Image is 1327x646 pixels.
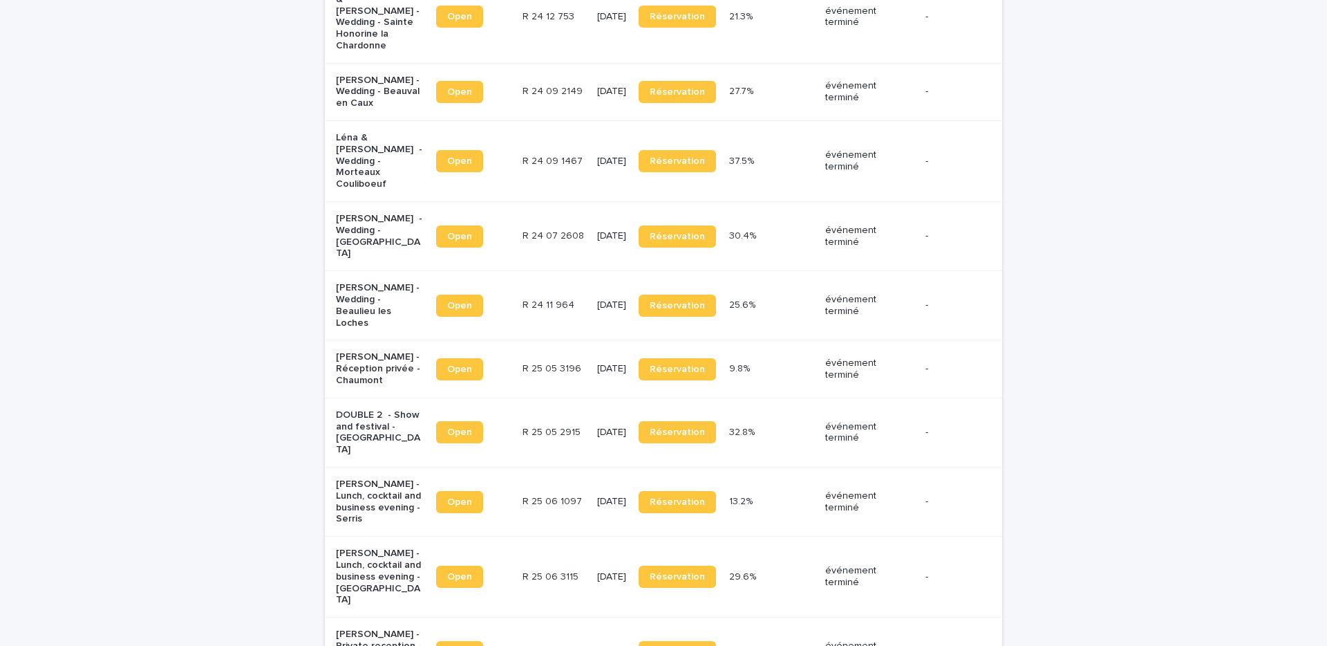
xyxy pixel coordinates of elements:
tr: [PERSON_NAME] - Réception privée - ChaumontOpenR 25 05 3196R 25 05 3196 [DATE]Réservation9.8%9.8%... [325,340,1002,398]
p: 29.6% [729,569,759,583]
span: Open [447,301,472,311]
p: - [925,571,980,583]
p: [DATE] [597,427,628,439]
p: R 25 06 1097 [523,493,585,508]
p: R 24 11 964 [523,297,577,311]
span: Réservation [650,12,705,21]
span: Réservation [650,87,705,97]
p: [DATE] [597,363,628,375]
a: Réservation [639,421,716,443]
p: 21.3% [729,8,755,23]
p: [PERSON_NAME] - Réception privée - Chaumont [336,351,422,386]
a: Open [436,491,483,513]
p: 13.2% [729,493,755,508]
p: événement terminé [825,421,912,445]
p: - [925,156,980,167]
p: 30.4% [729,228,759,242]
p: - [925,230,980,242]
p: [PERSON_NAME] - Wedding - [GEOGRAPHIC_DATA] [336,213,422,259]
a: Open [436,566,483,588]
p: - [925,427,980,439]
p: événement terminé [825,80,912,104]
a: Réservation [639,358,716,380]
a: Réservation [639,6,716,28]
p: événement terminé [825,358,912,381]
a: Open [436,150,483,172]
p: [PERSON_NAME] - Lunch, cocktail and business evening - [GEOGRAPHIC_DATA] [336,548,422,606]
p: [DATE] [597,86,628,98]
p: événement terminé [825,294,912,317]
p: - [925,11,980,23]
p: Léna & [PERSON_NAME] - Wedding - Morteaux Couliboeuf [336,132,422,190]
p: événement terminé [825,565,912,589]
p: [PERSON_NAME] - Wedding - Beauval en Caux [336,75,422,109]
p: [DATE] [597,11,628,23]
span: Réservation [650,364,705,374]
span: Open [447,364,472,374]
span: Réservation [650,572,705,582]
tr: [PERSON_NAME] - Wedding - [GEOGRAPHIC_DATA]OpenR 24 07 2608R 24 07 2608 [DATE]Réservation30.4%30.... [325,202,1002,271]
tr: [PERSON_NAME] - Lunch, cocktail and business evening - [GEOGRAPHIC_DATA]OpenR 25 06 3115R 25 06 3... [325,537,1002,618]
p: R 25 05 3196 [523,360,584,375]
p: R 25 06 3115 [523,569,581,583]
p: [DATE] [597,571,628,583]
p: [DATE] [597,299,628,311]
tr: DOUBLE 2 - Show and festival - [GEOGRAPHIC_DATA]OpenR 25 05 2915R 25 05 2915 [DATE]Réservation32.... [325,398,1002,467]
tr: [PERSON_NAME] - Lunch, cocktail and business evening - SerrisOpenR 25 06 1097R 25 06 1097 [DATE]R... [325,468,1002,537]
p: [PERSON_NAME] - Wedding - Beaulieu les Loches [336,282,422,329]
p: événement terminé [825,149,912,173]
span: Open [447,232,472,241]
p: 9.8% [729,360,753,375]
span: Open [447,12,472,21]
p: R 24 09 1467 [523,153,585,167]
p: 27.7% [729,83,756,98]
p: - [925,299,980,311]
p: 25.6% [729,297,758,311]
p: [DATE] [597,230,628,242]
p: 32.8% [729,424,757,439]
span: Réservation [650,232,705,241]
a: Open [436,421,483,443]
p: événement terminé [825,490,912,514]
p: événement terminé [825,225,912,248]
tr: [PERSON_NAME] - Wedding - Beauval en CauxOpenR 24 09 2149R 24 09 2149 [DATE]Réservation27.7%27.7%... [325,63,1002,120]
p: [DATE] [597,156,628,167]
p: R 24 12 753 [523,8,577,23]
p: R 24 09 2149 [523,83,585,98]
p: R 25 05 2915 [523,424,583,439]
a: Réservation [639,81,716,103]
a: Réservation [639,225,716,248]
span: Réservation [650,156,705,166]
a: Open [436,295,483,317]
span: Open [447,572,472,582]
a: Réservation [639,566,716,588]
a: Open [436,225,483,248]
a: Open [436,358,483,380]
tr: Léna & [PERSON_NAME] - Wedding - Morteaux CouliboeufOpenR 24 09 1467R 24 09 1467 [DATE]Réservatio... [325,121,1002,202]
p: événement terminé [825,6,912,29]
span: Open [447,427,472,437]
p: - [925,496,980,508]
p: - [925,86,980,98]
p: - [925,363,980,375]
span: Open [447,156,472,166]
a: Réservation [639,491,716,513]
a: Open [436,6,483,28]
p: [DATE] [597,496,628,508]
a: Réservation [639,150,716,172]
p: 37.5% [729,153,757,167]
span: Réservation [650,427,705,437]
tr: [PERSON_NAME] - Wedding - Beaulieu les LochesOpenR 24 11 964R 24 11 964 [DATE]Réservation25.6%25.... [325,271,1002,340]
span: Réservation [650,301,705,311]
span: Réservation [650,497,705,507]
p: R 24 07 2608 [523,228,587,242]
span: Open [447,497,472,507]
p: [PERSON_NAME] - Lunch, cocktail and business evening - Serris [336,479,422,525]
p: DOUBLE 2 - Show and festival - [GEOGRAPHIC_DATA] [336,409,422,456]
a: Réservation [639,295,716,317]
a: Open [436,81,483,103]
span: Open [447,87,472,97]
